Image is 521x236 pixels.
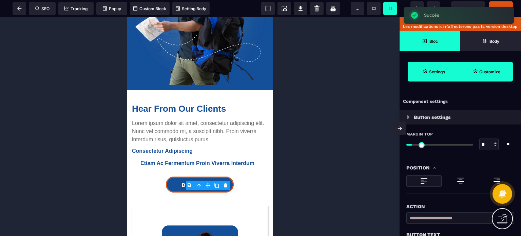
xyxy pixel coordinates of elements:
div: Etiam Ac Fermentum Proin Viverra Interdum [14,143,139,149]
span: Open Style Manager [460,62,513,81]
b: Consectetur Adipiscing [5,131,66,137]
p: Les modifications ici n’affecterons pas la version desktop [403,24,518,29]
span: Publier [494,6,508,11]
div: Action [406,202,514,211]
strong: Customize [479,69,500,74]
strong: Bloc [429,39,438,44]
p: Vous êtes en version mobile. [403,19,518,24]
span: Custom Block [133,6,166,11]
span: Popup [103,6,121,11]
span: SEO [35,6,50,11]
span: Open Blocks [400,31,460,51]
span: Setting Body [176,6,206,11]
img: loading [420,177,428,185]
div: Hear From Our Clients [5,87,141,97]
span: Screenshot [277,2,291,15]
img: loading [433,166,436,169]
span: Open Layer Manager [460,31,521,51]
strong: Body [489,39,499,44]
div: Component settings [400,95,521,108]
button: Book A demo [39,160,107,176]
img: loading [493,177,501,185]
span: Tracking [64,6,88,11]
span: Settings [408,62,460,81]
p: Position [406,164,429,172]
img: loading [457,177,465,185]
span: Previsualiser [456,6,481,11]
span: View components [261,2,275,15]
strong: Settings [429,69,445,74]
div: Lorem ipsum dolor sit amet, consectetur adipiscing elit. Nunc vel commodo mi, a suscipit nibh. Pr... [5,102,141,127]
p: Button settings [414,113,451,121]
span: Margin Top [406,131,433,137]
span: Preview [451,1,485,15]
